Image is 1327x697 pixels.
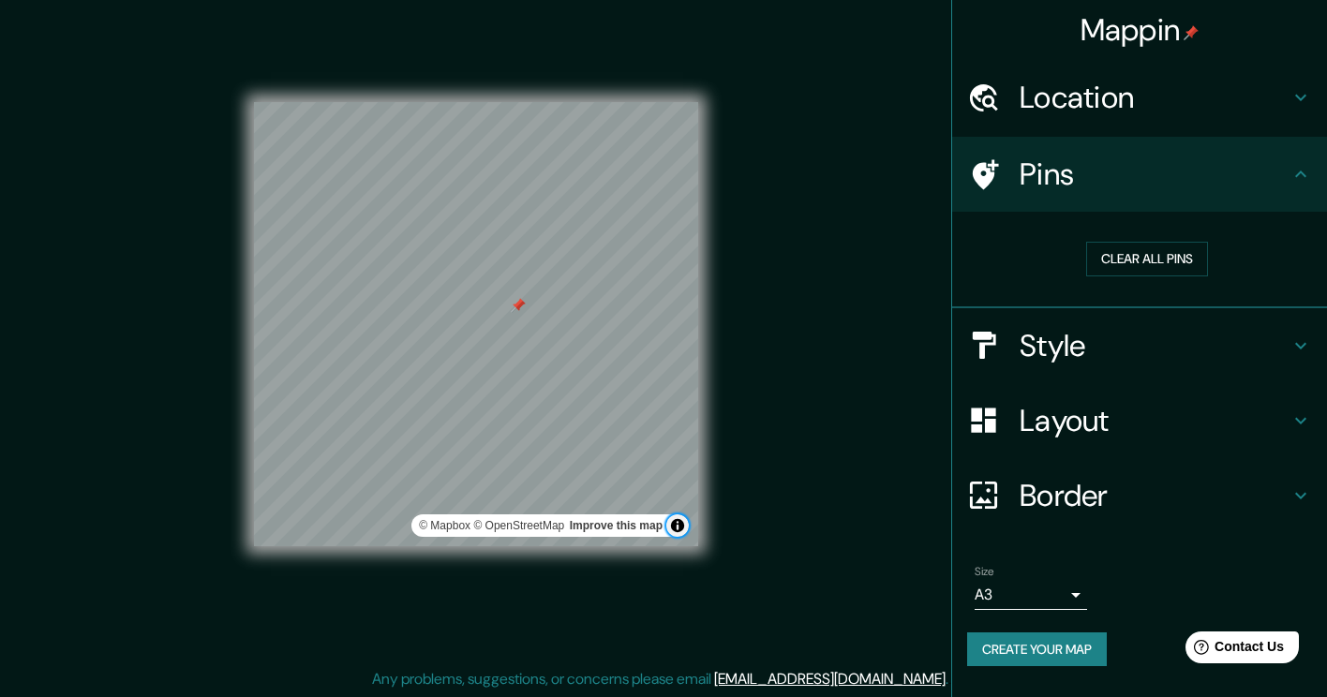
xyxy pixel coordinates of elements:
[714,669,946,689] a: [EMAIL_ADDRESS][DOMAIN_NAME]
[1020,79,1290,116] h4: Location
[1020,327,1290,364] h4: Style
[1184,25,1199,40] img: pin-icon.png
[1020,402,1290,439] h4: Layout
[1081,11,1200,49] h4: Mappin
[975,580,1087,610] div: A3
[570,519,663,532] a: Map feedback
[948,668,951,690] div: .
[419,519,470,532] a: Mapbox
[975,563,994,579] label: Size
[1020,156,1290,193] h4: Pins
[967,632,1107,667] button: Create your map
[1086,242,1208,276] button: Clear all pins
[473,519,564,532] a: OpenStreetMap
[952,458,1327,533] div: Border
[1020,477,1290,514] h4: Border
[952,137,1327,212] div: Pins
[1160,624,1306,676] iframe: Help widget launcher
[666,514,689,537] button: Toggle attribution
[952,383,1327,458] div: Layout
[254,102,698,546] canvas: Map
[952,60,1327,135] div: Location
[372,668,948,690] p: Any problems, suggestions, or concerns please email .
[952,308,1327,383] div: Style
